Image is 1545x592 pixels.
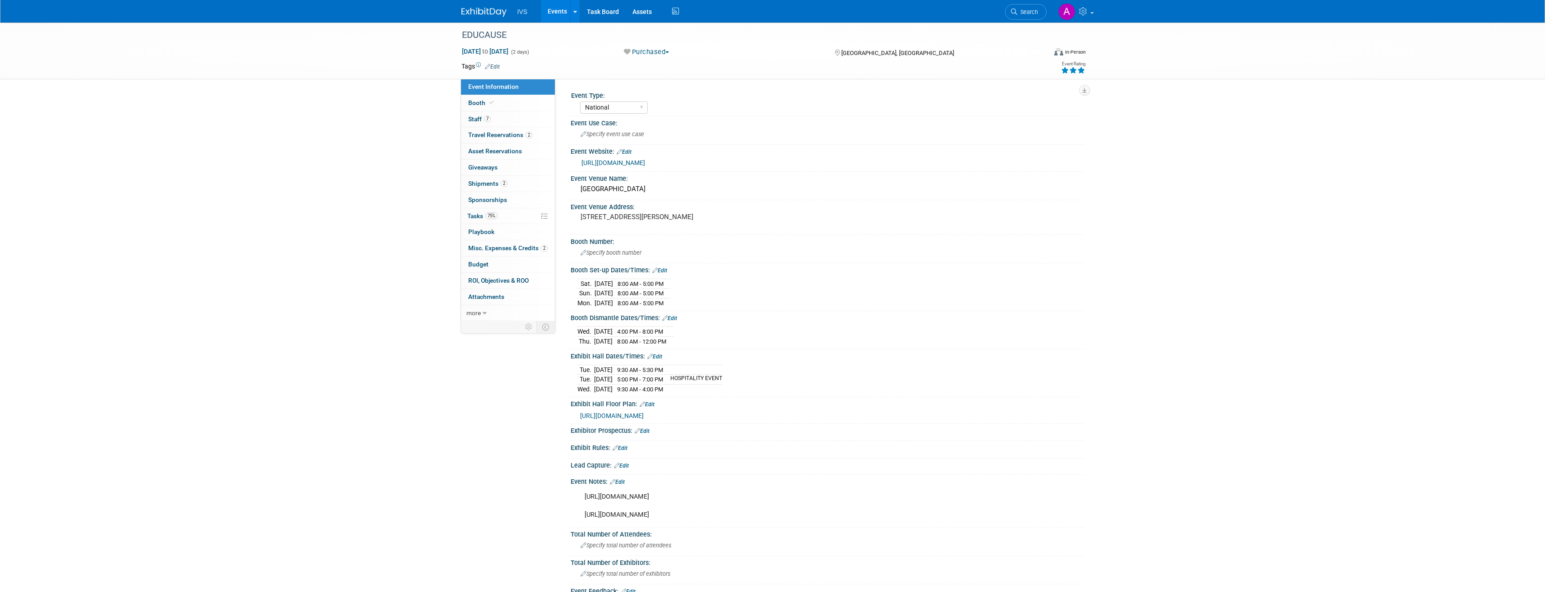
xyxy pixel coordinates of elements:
[468,83,519,90] span: Event Information
[610,479,625,485] a: Edit
[461,47,509,55] span: [DATE] [DATE]
[468,131,532,138] span: Travel Reservations
[526,132,532,138] span: 2
[461,176,555,192] a: Shipments2
[571,528,1084,539] div: Total Number of Attendees:
[461,62,500,71] td: Tags
[635,428,650,434] a: Edit
[577,289,595,298] td: Sun.
[459,27,1033,43] div: EDUCAUSE
[581,131,644,138] span: Specify event use case
[594,384,613,394] td: [DATE]
[461,289,555,305] a: Attachments
[468,277,529,284] span: ROI, Objectives & ROO
[571,263,1084,275] div: Booth Set-up Dates/Times:
[571,424,1084,436] div: Exhibitor Prospectus:
[647,353,662,360] a: Edit
[594,365,613,375] td: [DATE]
[467,212,498,220] span: Tasks
[466,309,481,317] span: more
[617,376,663,383] span: 5:00 PM - 7:00 PM
[485,212,498,219] span: 75%
[617,338,666,345] span: 8:00 AM - 12:00 PM
[577,336,594,346] td: Thu.
[468,115,491,123] span: Staff
[461,160,555,175] a: Giveaways
[481,48,489,55] span: to
[595,289,613,298] td: [DATE]
[571,397,1084,409] div: Exhibit Hall Floor Plan:
[461,273,555,289] a: ROI, Objectives & ROO
[618,290,664,297] span: 8:00 AM - 5:00 PM
[595,298,613,307] td: [DATE]
[577,365,594,375] td: Tue.
[571,475,1084,486] div: Event Notes:
[613,445,627,451] a: Edit
[468,99,496,106] span: Booth
[461,257,555,272] a: Budget
[662,315,677,321] a: Edit
[577,279,595,289] td: Sat.
[665,375,722,385] td: HOSPITALITY EVENT
[571,145,1084,156] div: Event Website:
[618,280,664,287] span: 8:00 AM - 5:00 PM
[618,300,664,307] span: 8:00 AM - 5:00 PM
[1058,3,1075,20] img: Aaron Lentscher
[1065,49,1086,55] div: In-Person
[468,180,507,187] span: Shipments
[617,367,663,373] span: 9:30 AM - 5:30 PM
[468,293,504,300] span: Attachments
[510,49,529,55] span: (2 days)
[571,200,1084,211] div: Event Venue Address:
[468,196,507,203] span: Sponsorships
[536,321,555,333] td: Toggle Event Tabs
[577,375,594,385] td: Tue.
[461,127,555,143] a: Travel Reservations2
[461,111,555,127] a: Staff7
[617,386,663,393] span: 9:30 AM - 4:00 PM
[841,50,954,56] span: [GEOGRAPHIC_DATA], [GEOGRAPHIC_DATA]
[484,115,491,122] span: 7
[541,245,548,252] span: 2
[577,384,594,394] td: Wed.
[461,79,555,95] a: Event Information
[993,47,1086,60] div: Event Format
[485,64,500,70] a: Edit
[468,164,498,171] span: Giveaways
[468,244,548,252] span: Misc. Expenses & Credits
[640,401,655,408] a: Edit
[1054,48,1063,55] img: Format-Inperson.png
[581,159,645,166] a: [URL][DOMAIN_NAME]
[468,228,494,235] span: Playbook
[461,305,555,321] a: more
[571,459,1084,470] div: Lead Capture:
[614,463,629,469] a: Edit
[595,279,613,289] td: [DATE]
[580,412,644,419] a: [URL][DOMAIN_NAME]
[571,89,1080,100] div: Event Type:
[571,116,1084,128] div: Event Use Case:
[581,542,671,549] span: Specify total number of attendees
[461,8,507,17] img: ExhibitDay
[577,326,594,336] td: Wed.
[1017,9,1038,15] span: Search
[578,488,985,524] div: [URL][DOMAIN_NAME] [URL][DOMAIN_NAME]
[1005,4,1047,20] a: Search
[517,8,528,15] span: IVS
[468,147,522,155] span: Asset Reservations
[571,311,1084,323] div: Booth Dismantle Dates/Times:
[461,208,555,224] a: Tasks75%
[577,298,595,307] td: Mon.
[461,95,555,111] a: Booth
[594,336,613,346] td: [DATE]
[617,149,632,155] a: Edit
[571,349,1084,361] div: Exhibit Hall Dates/Times:
[571,172,1084,183] div: Event Venue Name:
[594,375,613,385] td: [DATE]
[594,326,613,336] td: [DATE]
[521,321,537,333] td: Personalize Event Tab Strip
[652,267,667,274] a: Edit
[489,100,494,105] i: Booth reservation complete
[461,224,555,240] a: Playbook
